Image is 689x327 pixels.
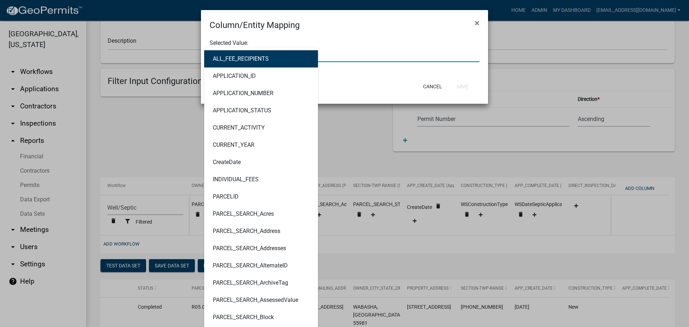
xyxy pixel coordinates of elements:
ngb-highlight: PARCEL_SEARCH_Addresses [213,246,286,251]
ngb-highlight: PARCEL_SEARCH_AssessedValue [213,297,298,303]
h4: Column/Entity Mapping [210,19,300,32]
ngb-highlight: PARCEL_SEARCH_ArchiveTag [213,280,288,286]
button: Save [451,80,474,93]
ngb-highlight: APPLICATION_ID [213,73,256,79]
button: Close [469,13,485,33]
ngb-highlight: PARCEL_SEARCH_Block [213,314,274,320]
ngb-highlight: PARCEL_SEARCH_AlternateID [213,263,288,268]
button: Cancel [417,80,448,93]
ngb-highlight: ALL_FEE_RECIPIENTS [213,56,269,62]
ngb-highlight: PARCEL_SEARCH_Acres [213,211,274,217]
ngb-highlight: PARCELID [213,194,239,200]
ngb-highlight: APPLICATION_STATUS [213,108,271,113]
ngb-highlight: INDIVIDUAL_FEES [213,177,259,182]
wm-data-entity-autocomplete: Mapping Entity [210,39,479,62]
span: × [475,18,479,28]
ngb-highlight: APPLICATION_NUMBER [213,90,273,96]
span: Selected Value: [210,39,248,46]
ngb-highlight: CURRENT_YEAR [213,142,254,148]
input: Search data entities... [210,47,479,62]
ngb-highlight: CURRENT_ACTIVITY [213,125,265,131]
ngb-highlight: PARCEL_SEARCH_Address [213,228,280,234]
ngb-highlight: CreateDate [213,159,241,165]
